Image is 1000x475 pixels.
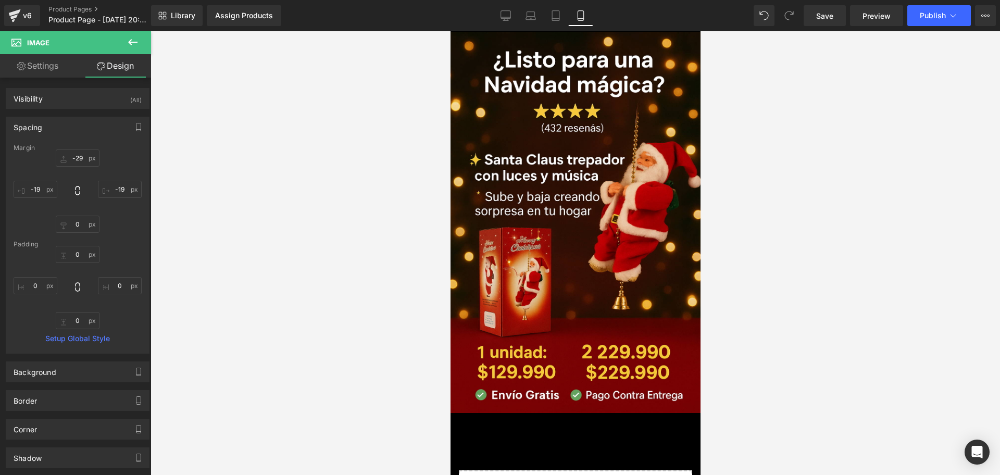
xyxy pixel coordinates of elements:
[14,334,142,343] a: Setup Global Style
[14,277,57,294] input: 0
[754,5,774,26] button: Undo
[14,448,42,463] div: Shadow
[816,10,833,21] span: Save
[863,10,891,21] span: Preview
[518,5,543,26] a: Laptop
[920,11,946,20] span: Publish
[14,419,37,434] div: Corner
[14,144,142,152] div: Margin
[568,5,593,26] a: Mobile
[56,246,99,263] input: 0
[14,241,142,248] div: Padding
[779,5,799,26] button: Redo
[171,11,195,20] span: Library
[215,11,273,20] div: Assign Products
[56,312,99,329] input: 0
[98,181,142,198] input: 0
[14,362,56,377] div: Background
[850,5,903,26] a: Preview
[130,89,142,106] div: (All)
[14,89,43,103] div: Visibility
[493,5,518,26] a: Desktop
[965,440,990,465] div: Open Intercom Messenger
[78,54,153,78] a: Design
[48,16,148,24] span: Product Page - [DATE] 20:18:21
[56,216,99,233] input: 0
[543,5,568,26] a: Tablet
[975,5,996,26] button: More
[48,5,168,14] a: Product Pages
[14,391,37,405] div: Border
[27,39,49,47] span: Image
[907,5,971,26] button: Publish
[14,181,57,198] input: 0
[4,5,40,26] a: v6
[14,117,42,132] div: Spacing
[21,9,34,22] div: v6
[56,149,99,167] input: 0
[151,5,203,26] a: New Library
[98,277,142,294] input: 0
